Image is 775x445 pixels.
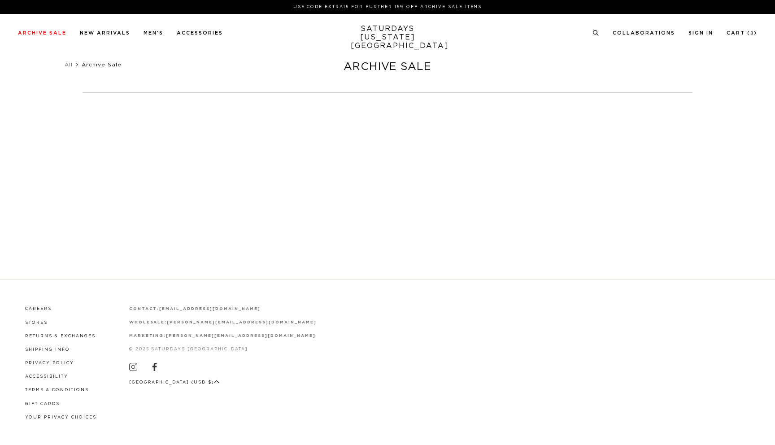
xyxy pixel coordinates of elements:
a: Accessibility [25,375,68,379]
a: Terms & Conditions [25,388,89,392]
a: Gift Cards [25,402,60,406]
small: 0 [750,31,754,35]
strong: wholesale: [129,320,167,324]
a: SATURDAYS[US_STATE][GEOGRAPHIC_DATA] [351,25,425,50]
button: [GEOGRAPHIC_DATA] (USD $) [129,379,220,386]
a: Stores [25,321,48,325]
a: Careers [25,307,52,311]
strong: marketing: [129,334,166,338]
strong: contact: [129,307,160,311]
a: [EMAIL_ADDRESS][DOMAIN_NAME] [159,307,260,311]
a: Men's [144,31,163,35]
a: [PERSON_NAME][EMAIL_ADDRESS][DOMAIN_NAME] [167,320,316,324]
a: Collaborations [613,31,675,35]
span: Archive Sale [82,62,122,67]
a: Returns & Exchanges [25,334,96,338]
p: © 2025 Saturdays [GEOGRAPHIC_DATA] [129,346,317,353]
a: Accessories [177,31,223,35]
a: [PERSON_NAME][EMAIL_ADDRESS][DOMAIN_NAME] [166,334,315,338]
a: New Arrivals [80,31,130,35]
a: Shipping Info [25,348,70,352]
a: Archive Sale [18,31,66,35]
a: Cart (0) [727,31,757,35]
a: Sign In [688,31,713,35]
a: All [65,62,73,67]
p: Use Code EXTRA15 for Further 15% Off Archive Sale Items [22,4,753,10]
a: Your privacy choices [25,415,96,419]
a: Privacy Policy [25,361,74,365]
